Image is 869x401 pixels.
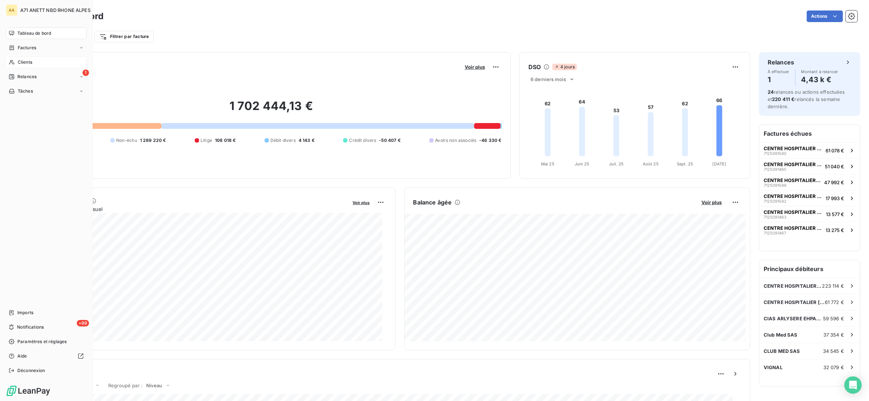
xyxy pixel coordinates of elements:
span: -46 330 € [479,137,501,144]
span: Clients [18,59,32,66]
span: -50 407 € [379,137,400,144]
div: Open Intercom Messenger [844,376,862,394]
span: 4 143 € [299,137,315,144]
span: 7125091465 [764,167,786,172]
span: 223 114 € [822,283,844,289]
span: 7125091040 [764,151,786,156]
span: CENTRE HOSPITALIER [GEOGRAPHIC_DATA] [764,283,822,289]
button: CENTRE HOSPITALIER [GEOGRAPHIC_DATA]712509146551 040 € [759,158,860,174]
span: Avoirs non associés [435,137,476,144]
tspan: Juin 25 [574,161,589,166]
h6: Factures échues [759,125,860,142]
span: CENTRE HOSPITALIER [GEOGRAPHIC_DATA] [764,145,823,151]
span: 32 079 € [823,364,844,370]
div: AA [6,4,17,16]
span: 13 275 € [826,227,844,233]
span: Relances [17,73,37,80]
span: 7125091042 [764,199,786,203]
button: CENTRE HOSPITALIER [GEOGRAPHIC_DATA]712509104061 078 € [759,142,860,158]
button: Voir plus [463,64,487,70]
span: Déconnexion [17,367,45,374]
span: 61 772 € [825,299,844,305]
span: Chiffre d'affaires mensuel [41,205,348,213]
span: Niveau [146,383,162,388]
span: 17 993 € [826,195,844,201]
span: CENTRE HOSPITALIER [GEOGRAPHIC_DATA] [764,225,823,231]
tspan: Juil. 25 [609,161,624,166]
span: CLUB MED SAS [764,348,800,354]
span: 7125091048 [764,183,786,187]
span: relances ou actions effectuées et relancés la semaine dernière. [768,89,845,109]
tspan: Sept. 25 [677,161,693,166]
a: Aide [6,350,87,362]
span: 220 411 € [772,96,794,102]
span: Notifications [17,324,44,330]
span: +99 [77,320,89,326]
span: CENTRE HOSPITALIER [GEOGRAPHIC_DATA] [764,193,823,199]
h2: 1 702 444,13 € [41,99,502,121]
span: Voir plus [353,200,370,205]
h6: DSO [528,63,541,71]
span: CENTRE HOSPITALIER [GEOGRAPHIC_DATA] [764,299,825,305]
span: 6 derniers mois [531,76,566,82]
span: 7125091463 [764,215,786,219]
span: Crédit divers [349,137,376,144]
h6: Balance âgée [413,198,452,207]
button: Voir plus [699,199,724,206]
button: Actions [807,10,843,22]
span: 37 354 € [823,332,844,338]
span: Voir plus [465,64,485,70]
tspan: Août 25 [643,161,659,166]
span: 61 078 € [826,148,844,153]
span: Aide [17,353,27,359]
span: A71 ANETT NBD RHONE ALPES [20,7,90,13]
h4: 1 [768,74,789,85]
span: 1 [83,69,89,76]
button: CENTRE HOSPITALIER [GEOGRAPHIC_DATA]712509146713 275 € [759,222,860,238]
span: 51 040 € [825,164,844,169]
span: Débit divers [270,137,296,144]
h6: Principaux débiteurs [759,260,860,278]
span: Regroupé par : [108,383,143,388]
button: Filtrer par facture [94,31,154,42]
h6: Relances [768,58,794,67]
span: 7125091467 [764,231,786,235]
span: Montant à relancer [801,69,838,74]
span: 13 577 € [826,211,844,217]
span: Factures [18,45,36,51]
button: Voir plus [351,199,372,206]
span: 34 545 € [823,348,844,354]
span: Tâches [18,88,33,94]
span: Tableau de bord [17,30,51,37]
tspan: [DATE] [712,161,726,166]
button: CENTRE HOSPITALIER [GEOGRAPHIC_DATA]712509146313 577 € [759,206,860,222]
span: Voir plus [701,199,722,205]
span: Club Med SAS [764,332,798,338]
span: 108 018 € [215,137,236,144]
button: CENTRE HOSPITALIER [GEOGRAPHIC_DATA]712509104847 992 € [759,174,860,190]
span: 4 jours [552,64,577,70]
span: À effectuer [768,69,789,74]
button: CENTRE HOSPITALIER [GEOGRAPHIC_DATA]712509104217 993 € [759,190,860,206]
span: CENTRE HOSPITALIER [GEOGRAPHIC_DATA] [764,161,822,167]
span: CENTRE HOSPITALIER [GEOGRAPHIC_DATA] [764,209,823,215]
span: Non-échu [116,137,137,144]
span: 24 [768,89,774,95]
span: 1 289 220 € [140,137,166,144]
span: CIAS ARLYSERE EHPAD LA NIVEOLE [764,316,823,321]
span: Paramètres et réglages [17,338,67,345]
span: Litige [201,137,212,144]
h4: 4,43 k € [801,74,838,85]
tspan: Mai 25 [541,161,554,166]
span: 59 596 € [823,316,844,321]
span: VIGNAL [764,364,782,370]
span: Imports [17,309,33,316]
img: Logo LeanPay [6,385,51,397]
span: 47 992 € [824,180,844,185]
span: CENTRE HOSPITALIER [GEOGRAPHIC_DATA] [764,177,821,183]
